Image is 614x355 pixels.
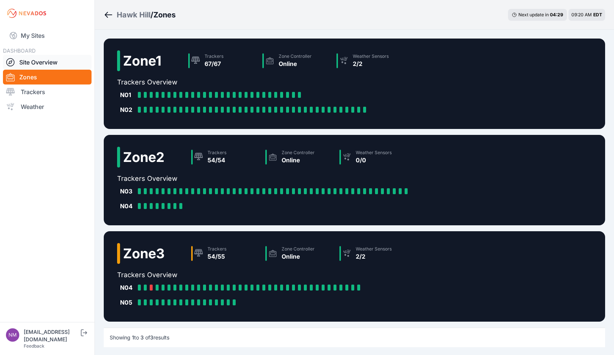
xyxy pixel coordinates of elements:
[6,7,47,19] img: Nevados
[3,70,92,84] a: Zones
[3,47,36,54] span: DASHBOARD
[123,150,165,165] h2: Zone 2
[153,10,176,20] h3: Zones
[188,243,262,264] a: Trackers54/55
[140,334,144,341] span: 3
[188,147,262,167] a: Trackers54/54
[208,252,226,261] div: 54/55
[356,246,392,252] div: Weather Sensors
[6,328,19,342] img: nmarkham@nexamp.com
[185,50,259,71] a: Trackers67/67
[117,173,414,184] h2: Trackers Overview
[353,53,389,59] div: Weather Sensors
[550,12,563,18] div: 04 : 29
[3,27,92,44] a: My Sites
[208,246,226,252] div: Trackers
[24,343,44,349] a: Feedback
[132,334,134,341] span: 1
[120,90,135,99] div: N01
[282,156,315,165] div: Online
[24,328,79,343] div: [EMAIL_ADDRESS][DOMAIN_NAME]
[150,334,153,341] span: 3
[518,12,549,17] span: Next update in
[3,99,92,114] a: Weather
[120,283,135,292] div: N04
[205,53,223,59] div: Trackers
[104,5,176,24] nav: Breadcrumb
[356,156,392,165] div: 0/0
[353,59,389,68] div: 2/2
[3,55,92,70] a: Site Overview
[356,150,392,156] div: Weather Sensors
[120,298,135,307] div: N05
[120,105,135,114] div: N02
[120,202,135,210] div: N04
[205,59,223,68] div: 67/67
[282,246,315,252] div: Zone Controller
[571,12,592,17] span: 09:20 AM
[208,156,226,165] div: 54/54
[208,150,226,156] div: Trackers
[279,53,312,59] div: Zone Controller
[333,50,408,71] a: Weather Sensors2/2
[593,12,602,17] span: EDT
[117,77,408,87] h2: Trackers Overview
[356,252,392,261] div: 2/2
[117,270,411,280] h2: Trackers Overview
[150,10,153,20] span: /
[282,150,315,156] div: Zone Controller
[3,84,92,99] a: Trackers
[123,53,162,68] h2: Zone 1
[336,147,411,167] a: Weather Sensors0/0
[120,187,135,196] div: N03
[110,334,169,341] p: Showing to of results
[282,252,315,261] div: Online
[336,243,411,264] a: Weather Sensors2/2
[123,246,165,261] h2: Zone 3
[117,10,150,20] a: Hawk Hill
[279,59,312,68] div: Online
